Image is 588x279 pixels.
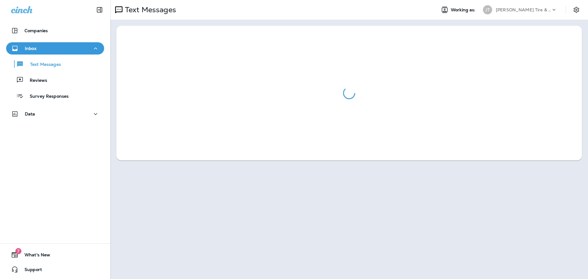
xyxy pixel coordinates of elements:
[6,42,104,55] button: Inbox
[24,62,61,68] p: Text Messages
[6,89,104,102] button: Survey Responses
[496,7,551,12] p: [PERSON_NAME] Tire & Auto
[24,28,48,33] p: Companies
[25,111,35,116] p: Data
[6,58,104,70] button: Text Messages
[91,4,108,16] button: Collapse Sidebar
[6,108,104,120] button: Data
[571,4,582,15] button: Settings
[24,94,69,100] p: Survey Responses
[18,252,50,260] span: What's New
[123,5,176,14] p: Text Messages
[25,46,36,51] p: Inbox
[6,74,104,86] button: Reviews
[6,263,104,276] button: Support
[18,267,42,274] span: Support
[451,7,477,13] span: Working as:
[15,248,21,254] span: 7
[483,5,492,14] div: JT
[6,249,104,261] button: 7What's New
[24,78,47,84] p: Reviews
[6,25,104,37] button: Companies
